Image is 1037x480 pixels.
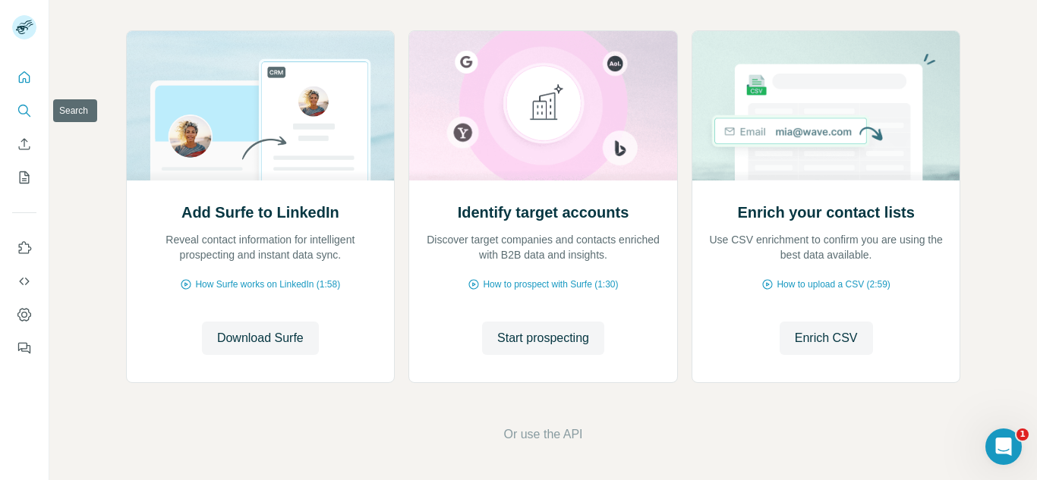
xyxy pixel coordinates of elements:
button: Use Surfe API [12,268,36,295]
img: Enrich your contact lists [692,31,961,180]
span: How to upload a CSV (2:59) [777,278,890,291]
button: Enrich CSV [780,322,873,355]
p: Use CSV enrichment to confirm you are using the best data available. [708,232,945,262]
button: My lists [12,164,36,191]
span: Enrich CSV [795,329,858,347]
h2: Enrich your contact lists [737,202,914,223]
iframe: Intercom live chat [985,428,1022,465]
button: Feedback [12,334,36,362]
span: Download Surfe [217,329,304,347]
button: Download Surfe [202,322,319,355]
p: Discover target companies and contacts enriched with B2B data and insights. [424,232,662,262]
span: How Surfe works on LinkedIn (1:58) [195,278,340,291]
button: Or use the API [503,425,582,444]
span: How to prospect with Surfe (1:30) [483,278,618,291]
button: Quick start [12,64,36,91]
button: Use Surfe on LinkedIn [12,234,36,262]
button: Search [12,97,36,124]
img: Add Surfe to LinkedIn [126,31,396,180]
span: Start prospecting [497,329,589,347]
p: Reveal contact information for intelligent prospecting and instant data sync. [142,232,380,262]
span: 1 [1017,428,1029,441]
button: Dashboard [12,301,36,328]
button: Enrich CSV [12,130,36,158]
h2: Identify target accounts [458,202,629,223]
h2: Add Surfe to LinkedIn [181,202,339,223]
img: Identify target accounts [408,31,678,180]
button: Start prospecting [482,322,604,355]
